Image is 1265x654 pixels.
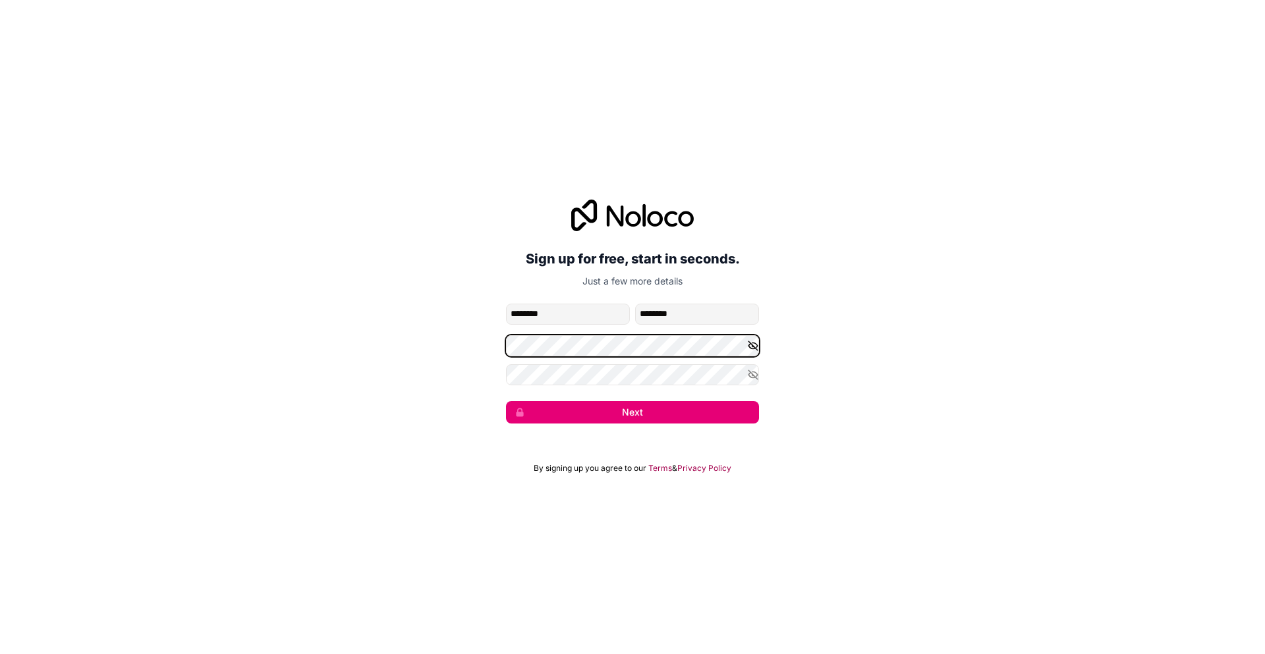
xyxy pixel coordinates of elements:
span: & [672,463,677,474]
input: family-name [635,304,759,325]
a: Privacy Policy [677,463,731,474]
h2: Sign up for free, start in seconds. [506,247,759,271]
input: given-name [506,304,630,325]
p: Just a few more details [506,275,759,288]
button: Next [506,401,759,423]
input: Confirm password [506,364,759,385]
a: Terms [648,463,672,474]
span: By signing up you agree to our [534,463,646,474]
input: Password [506,335,759,356]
